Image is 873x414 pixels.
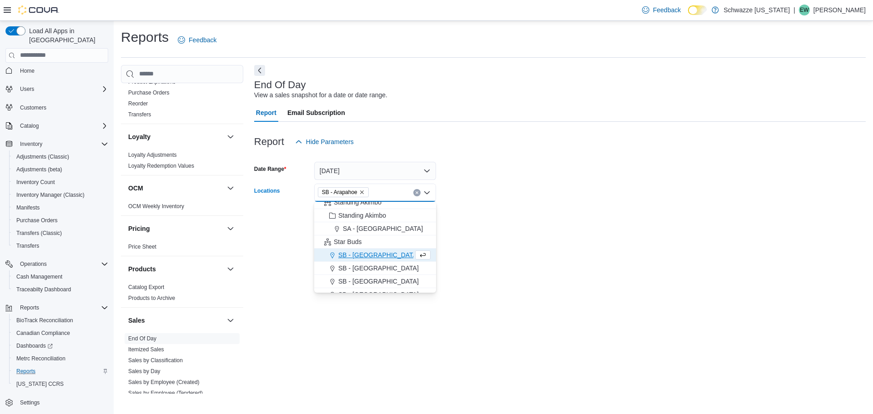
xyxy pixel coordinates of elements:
[16,102,50,113] a: Customers
[16,329,70,337] span: Canadian Compliance
[128,224,223,233] button: Pricing
[128,162,194,170] span: Loyalty Redemption Values
[13,379,67,389] a: [US_STATE] CCRS
[128,132,223,141] button: Loyalty
[254,187,280,195] label: Locations
[813,5,866,15] p: [PERSON_NAME]
[9,270,112,283] button: Cash Management
[225,131,236,142] button: Loyalty
[314,249,436,262] button: SB - [GEOGRAPHIC_DATA]
[314,162,436,180] button: [DATE]
[20,399,40,406] span: Settings
[121,282,243,307] div: Products
[128,244,156,250] a: Price Sheet
[18,5,59,15] img: Cova
[9,176,112,189] button: Inventory Count
[9,283,112,296] button: Traceabilty Dashboard
[16,139,108,150] span: Inventory
[128,89,170,96] span: Purchase Orders
[13,202,108,213] span: Manifests
[9,189,112,201] button: Inventory Manager (Classic)
[2,101,112,114] button: Customers
[128,264,156,274] h3: Products
[225,264,236,274] button: Products
[16,242,39,249] span: Transfers
[20,140,42,148] span: Inventory
[128,357,183,364] a: Sales by Classification
[13,228,65,239] a: Transfers (Classic)
[314,262,436,275] button: SB - [GEOGRAPHIC_DATA]
[128,90,170,96] a: Purchase Orders
[16,120,108,131] span: Catalog
[128,368,161,374] a: Sales by Day
[16,302,108,313] span: Reports
[338,211,386,220] span: Standing Akimbo
[799,5,810,15] div: Ehren Wood
[128,79,176,85] a: Product Expirations
[13,215,108,226] span: Purchase Orders
[9,214,112,227] button: Purchase Orders
[13,177,108,188] span: Inventory Count
[16,217,58,224] span: Purchase Orders
[16,139,46,150] button: Inventory
[9,378,112,390] button: [US_STATE] CCRS
[338,290,419,299] span: SB - [GEOGRAPHIC_DATA]
[128,203,184,209] a: OCM Weekly Inventory
[128,111,151,118] span: Transfers
[20,67,35,75] span: Home
[16,166,62,173] span: Adjustments (beta)
[16,397,108,408] span: Settings
[2,258,112,270] button: Operations
[334,198,381,207] span: Standing Akimbo
[225,223,236,234] button: Pricing
[338,264,419,273] span: SB - [GEOGRAPHIC_DATA]
[359,190,365,195] button: Remove SB - Arapahoe from selection in this group
[13,215,61,226] a: Purchase Orders
[9,227,112,239] button: Transfers (Classic)
[20,260,47,268] span: Operations
[128,184,223,193] button: OCM
[16,84,108,95] span: Users
[13,284,75,295] a: Traceabilty Dashboard
[16,153,69,160] span: Adjustments (Classic)
[16,368,35,375] span: Reports
[334,237,361,246] span: Star Buds
[13,190,88,200] a: Inventory Manager (Classic)
[128,379,200,385] a: Sales by Employee (Created)
[254,65,265,76] button: Next
[16,204,40,211] span: Manifests
[128,335,156,342] a: End Of Day
[13,164,108,175] span: Adjustments (beta)
[314,288,436,301] button: SB - [GEOGRAPHIC_DATA]
[16,259,108,269] span: Operations
[128,151,177,159] span: Loyalty Adjustments
[128,284,164,290] a: Catalog Export
[128,379,200,386] span: Sales by Employee (Created)
[16,380,64,388] span: [US_STATE] CCRS
[16,102,108,113] span: Customers
[723,5,790,15] p: Schwazze [US_STATE]
[128,390,203,396] a: Sales by Employee (Tendered)
[338,277,419,286] span: SB - [GEOGRAPHIC_DATA]
[13,366,39,377] a: Reports
[16,65,38,76] a: Home
[16,342,53,349] span: Dashboards
[314,196,436,209] button: Standing Akimbo
[20,122,39,130] span: Catalog
[225,315,236,326] button: Sales
[343,224,423,233] span: SA - [GEOGRAPHIC_DATA]
[13,340,108,351] span: Dashboards
[13,240,43,251] a: Transfers
[16,317,73,324] span: BioTrack Reconciliation
[9,239,112,252] button: Transfers
[16,84,38,95] button: Users
[800,5,808,15] span: EW
[793,5,795,15] p: |
[314,235,436,249] button: Star Buds
[128,132,151,141] h3: Loyalty
[16,397,43,408] a: Settings
[121,28,169,46] h1: Reports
